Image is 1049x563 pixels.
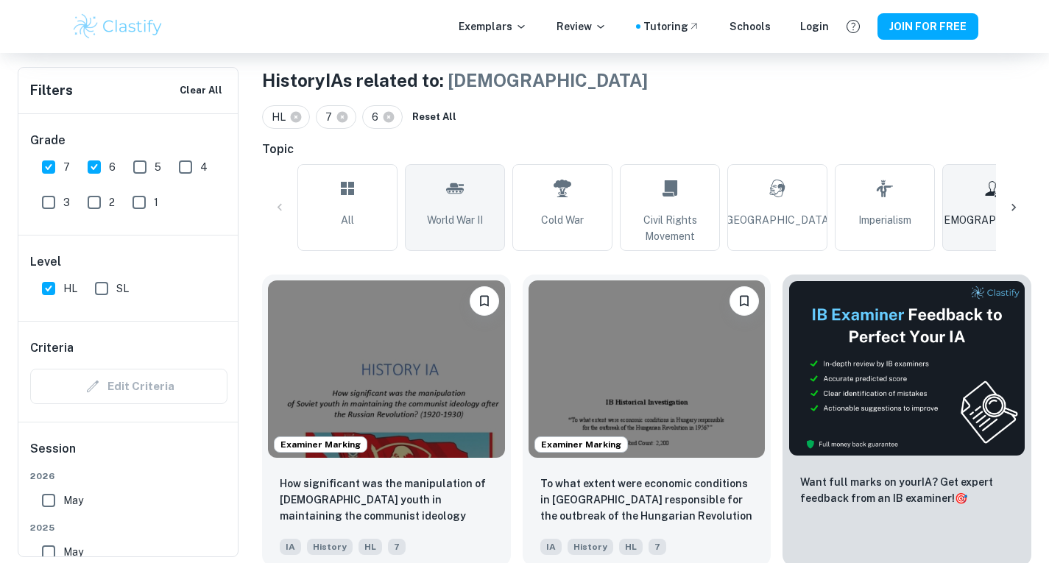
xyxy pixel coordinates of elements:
span: May [63,492,83,509]
span: Examiner Marking [275,438,367,451]
span: SL [116,280,129,297]
div: 7 [316,105,356,129]
span: 6 [372,109,385,125]
a: Tutoring [643,18,700,35]
span: HL [272,109,292,125]
div: Criteria filters are unavailable when searching by topic [30,369,227,404]
span: HL [63,280,77,297]
h6: Session [30,440,227,470]
h1: History IAs related to: [262,67,1031,93]
img: Clastify logo [71,12,165,41]
span: All [341,212,354,228]
p: How significant was the manipulation of Soviet youth in maintaining the communist ideology after ... [280,475,493,525]
span: Civil Rights Movement [626,212,713,244]
a: Schools [730,18,771,35]
span: HL [359,539,382,555]
button: Clear All [176,79,226,102]
span: 2025 [30,521,227,534]
button: JOIN FOR FREE [877,13,978,40]
div: HL [262,105,310,129]
a: Login [800,18,829,35]
span: IA [540,539,562,555]
img: History IA example thumbnail: How significant was the manipulation of [268,280,505,458]
span: May [63,544,83,560]
span: 5 [155,159,161,175]
span: IA [280,539,301,555]
span: [GEOGRAPHIC_DATA] [723,212,832,228]
span: HL [619,539,643,555]
div: 6 [362,105,403,129]
span: 7 [63,159,70,175]
button: Please log in to bookmark exemplars [470,286,499,316]
span: Cold War [541,212,584,228]
h6: Criteria [30,339,74,357]
button: Reset All [409,106,460,128]
p: Exemplars [459,18,527,35]
span: Imperialism [858,212,911,228]
p: To what extent were economic conditions in Hungary responsible for the outbreak of the Hungarian ... [540,475,754,525]
p: Review [557,18,607,35]
span: 7 [649,539,666,555]
h6: Filters [30,80,73,101]
span: 7 [388,539,406,555]
span: 1 [154,194,158,210]
span: [DEMOGRAPHIC_DATA] [448,70,648,91]
span: 7 [325,109,339,125]
h6: Topic [262,141,1031,158]
img: History IA example thumbnail: To what extent were economic conditions [529,280,766,458]
button: Help and Feedback [841,14,866,39]
h6: Grade [30,132,227,149]
span: History [568,539,613,555]
img: Thumbnail [788,280,1025,456]
span: 3 [63,194,70,210]
p: Want full marks on your IA ? Get expert feedback from an IB examiner! [800,474,1014,506]
span: 2 [109,194,115,210]
span: 🎯 [955,492,967,504]
span: 6 [109,159,116,175]
span: 4 [200,159,208,175]
span: 2026 [30,470,227,483]
span: World War II [427,212,483,228]
h6: Level [30,253,227,271]
span: History [307,539,353,555]
button: Please log in to bookmark exemplars [730,286,759,316]
span: Examiner Marking [535,438,627,451]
